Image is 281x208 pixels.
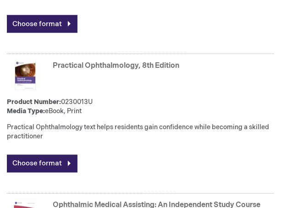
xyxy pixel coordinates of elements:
[53,61,179,70] a: Practical Ophthalmology, 8th Edition
[7,15,77,33] a: Choose format
[7,107,45,115] strong: Media Type:
[7,98,274,116] div: 0230013U eBook, Print
[7,155,77,173] a: Choose format
[7,98,61,106] strong: Product Number:
[7,123,274,141] div: Practical Ophthalmology text helps residents gain confidence while becoming a skilled practitioner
